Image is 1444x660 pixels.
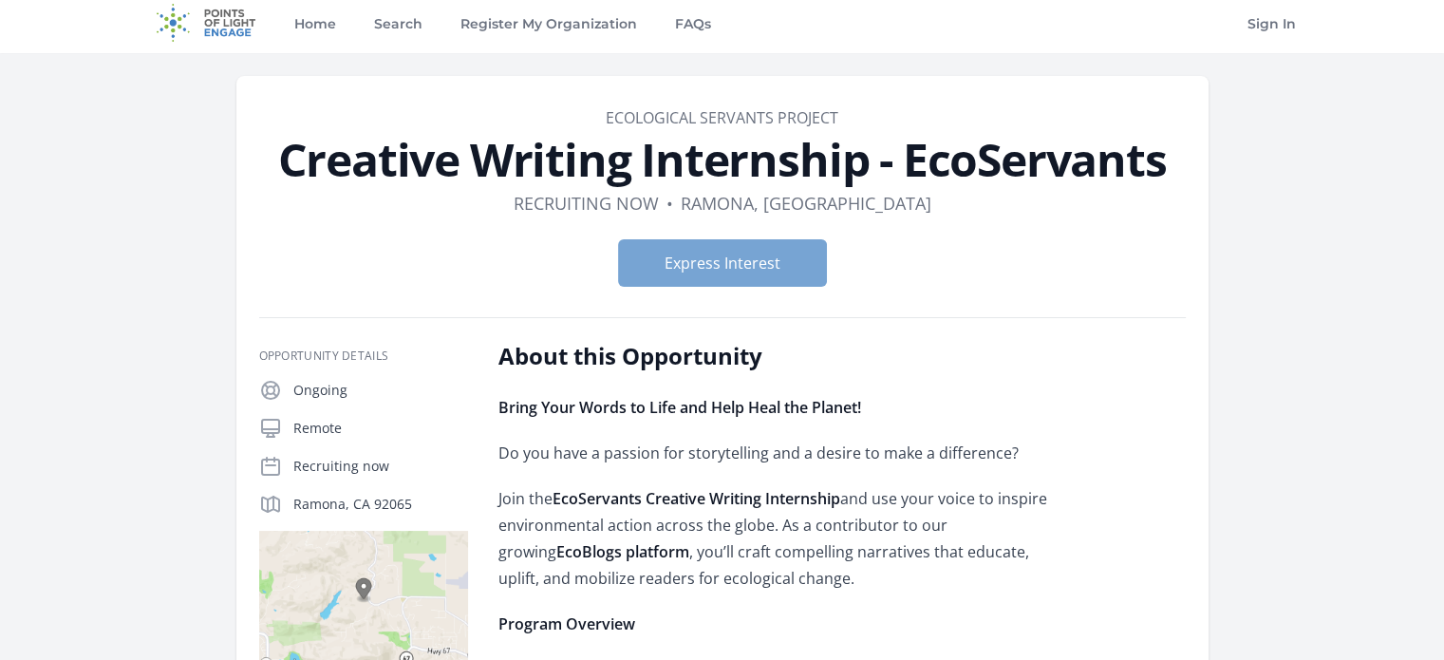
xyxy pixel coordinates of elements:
[259,137,1186,182] h1: Creative Writing Internship - EcoServants
[498,485,1054,592] p: Join the and use your voice to inspire environmental action across the globe. As a contributor to...
[514,190,659,217] dd: Recruiting now
[293,495,468,514] p: Ramona, CA 92065
[606,107,838,128] a: ECOLOGICAL SERVANTS PROJECT
[498,613,635,634] strong: Program Overview
[681,190,931,217] dd: Ramona, [GEOGRAPHIC_DATA]
[293,381,468,400] p: Ongoing
[498,341,1054,371] h2: About this Opportunity
[293,457,468,476] p: Recruiting now
[556,541,689,562] strong: EcoBlogs platform
[498,440,1054,466] p: Do you have a passion for storytelling and a desire to make a difference?
[666,190,673,217] div: •
[553,488,840,509] strong: EcoServants Creative Writing Internship
[293,419,468,438] p: Remote
[259,349,468,364] h3: Opportunity Details
[498,397,861,418] strong: Bring Your Words to Life and Help Heal the Planet!
[618,239,827,287] button: Express Interest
